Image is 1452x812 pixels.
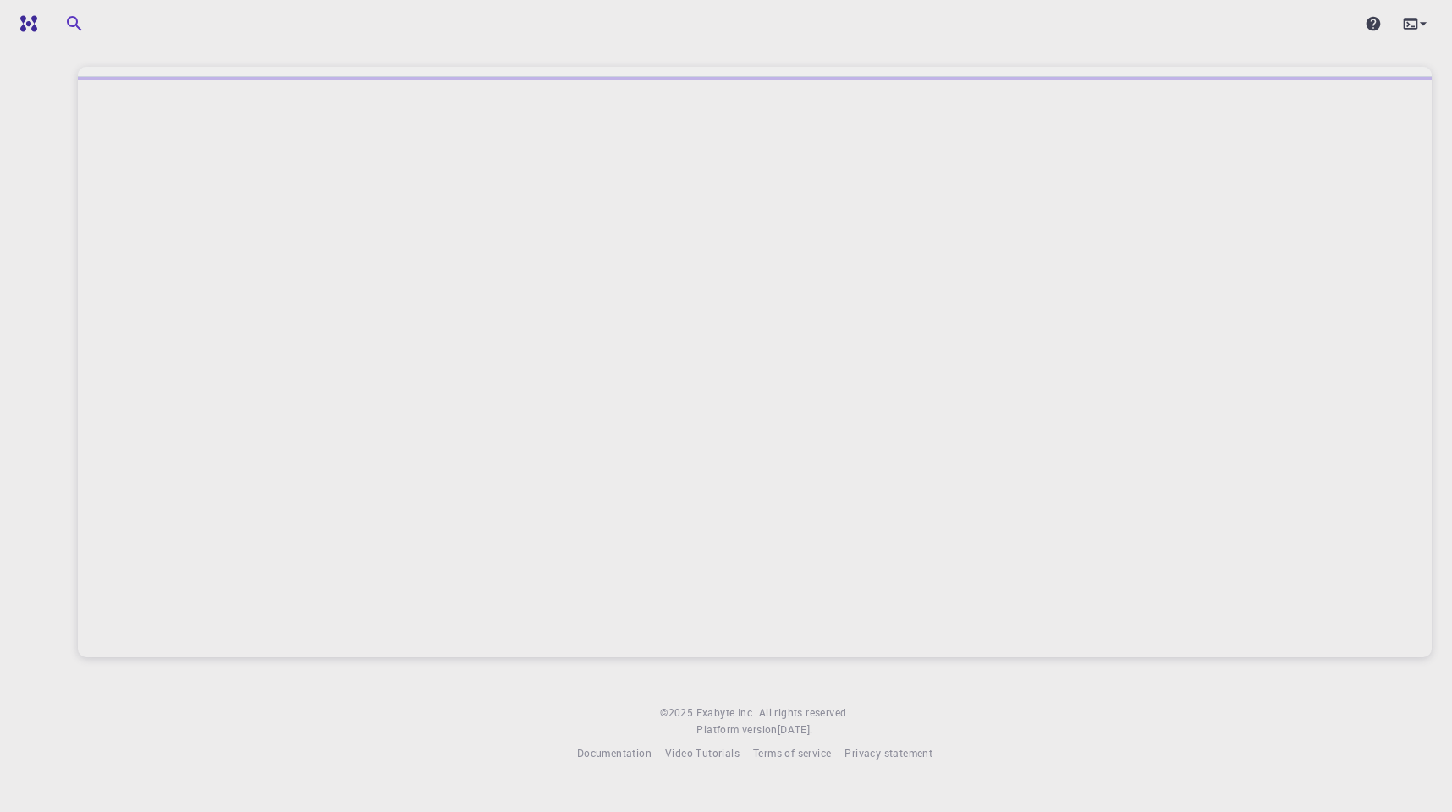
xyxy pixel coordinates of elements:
[753,745,831,762] a: Terms of service
[696,705,756,721] a: Exabyte Inc.
[14,15,37,32] img: logo
[844,746,932,760] span: Privacy statement
[696,721,777,738] span: Platform version
[753,746,831,760] span: Terms of service
[778,722,813,736] span: [DATE] .
[660,705,696,721] span: © 2025
[844,745,932,762] a: Privacy statement
[577,745,652,762] a: Documentation
[759,705,850,721] span: All rights reserved.
[696,705,756,719] span: Exabyte Inc.
[665,745,740,762] a: Video Tutorials
[778,721,813,738] a: [DATE].
[577,746,652,760] span: Documentation
[665,746,740,760] span: Video Tutorials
